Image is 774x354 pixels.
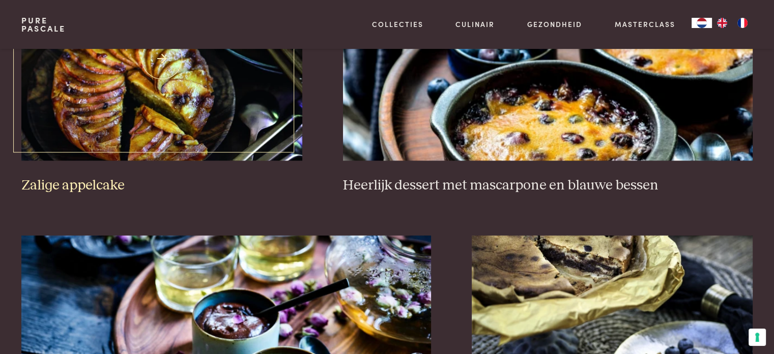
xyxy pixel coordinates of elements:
a: Collecties [372,19,423,30]
a: Masterclass [615,19,675,30]
h3: Zalige appelcake [21,177,302,195]
ul: Language list [712,18,753,28]
a: NL [692,18,712,28]
a: Gezondheid [527,19,582,30]
aside: Language selected: Nederlands [692,18,753,28]
div: Language [692,18,712,28]
h3: Heerlijk dessert met mascarpone en blauwe bessen [343,177,753,195]
a: FR [732,18,753,28]
button: Uw voorkeuren voor toestemming voor trackingtechnologieën [749,329,766,346]
a: Culinair [455,19,495,30]
a: EN [712,18,732,28]
a: PurePascale [21,16,66,33]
